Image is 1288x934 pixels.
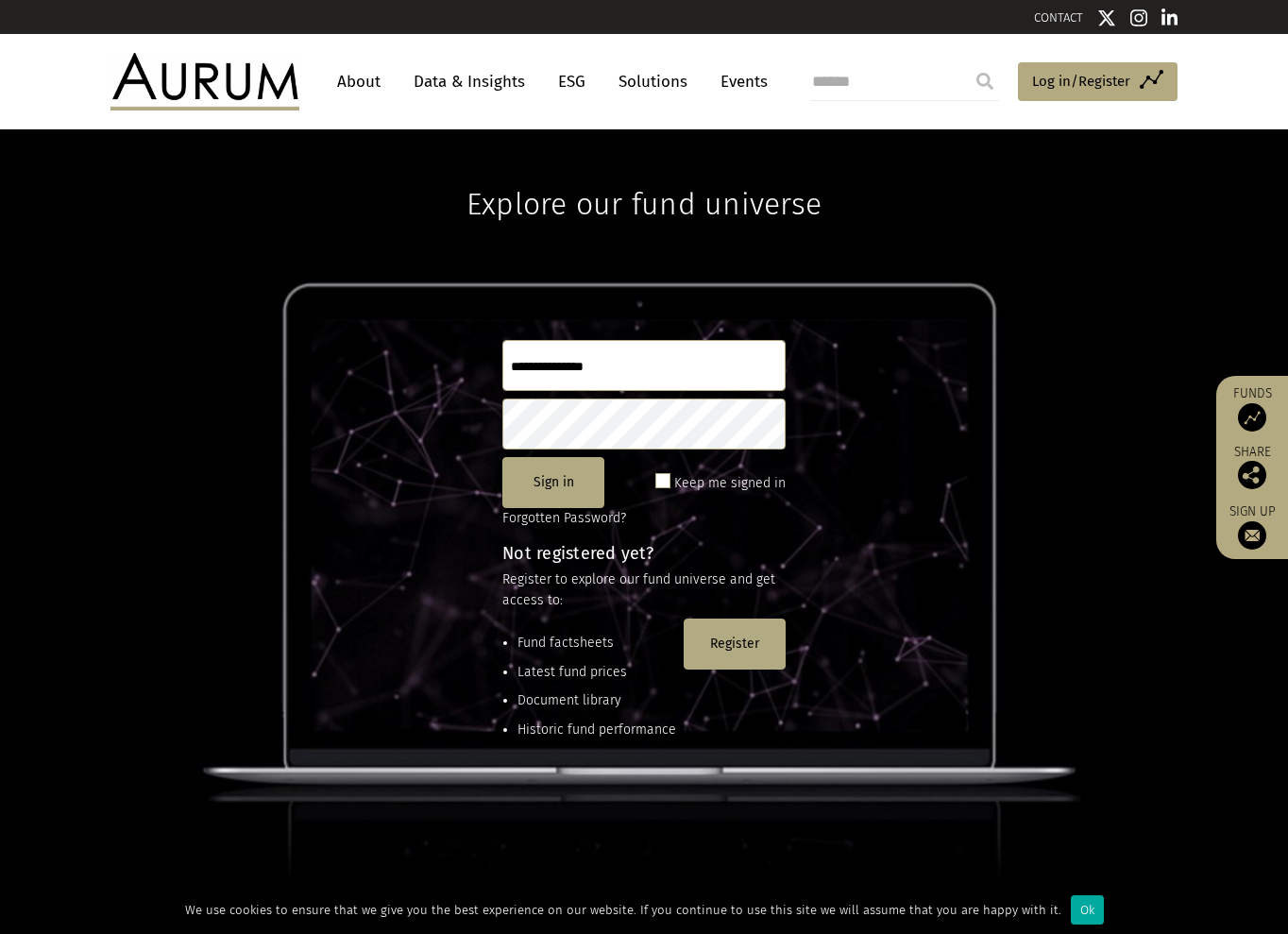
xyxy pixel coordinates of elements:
img: Twitter icon [1097,8,1116,27]
p: Register to explore our fund universe and get access to: [502,569,786,612]
div: Share [1226,446,1279,489]
a: ESG [549,64,595,99]
li: Fund factsheets [517,633,676,654]
span: Log in/Register [1032,70,1130,93]
img: Access Funds [1238,403,1266,432]
button: Register [684,619,786,670]
label: Keep me signed in [674,472,786,495]
h4: Not registered yet? [502,545,786,562]
a: Events [711,64,768,99]
img: Instagram icon [1130,8,1147,27]
a: Sign up [1226,503,1279,550]
h1: Explore our fund universe [466,129,822,222]
a: About [328,64,390,99]
li: Latest fund prices [517,662,676,683]
li: Historic fund performance [517,720,676,740]
a: Funds [1226,385,1279,432]
a: Log in/Register [1018,62,1178,102]
a: Forgotten Password? [502,510,626,526]
img: Share this post [1238,461,1266,489]
li: Document library [517,690,676,711]
input: Submit [966,62,1004,100]
a: Solutions [609,64,697,99]
a: CONTACT [1034,10,1083,25]
img: Sign up to our newsletter [1238,521,1266,550]
img: Aurum [110,53,299,110]
button: Sign in [502,457,604,508]
a: Data & Insights [404,64,534,99]
img: Linkedin icon [1161,8,1178,27]
div: Ok [1071,895,1104,925]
